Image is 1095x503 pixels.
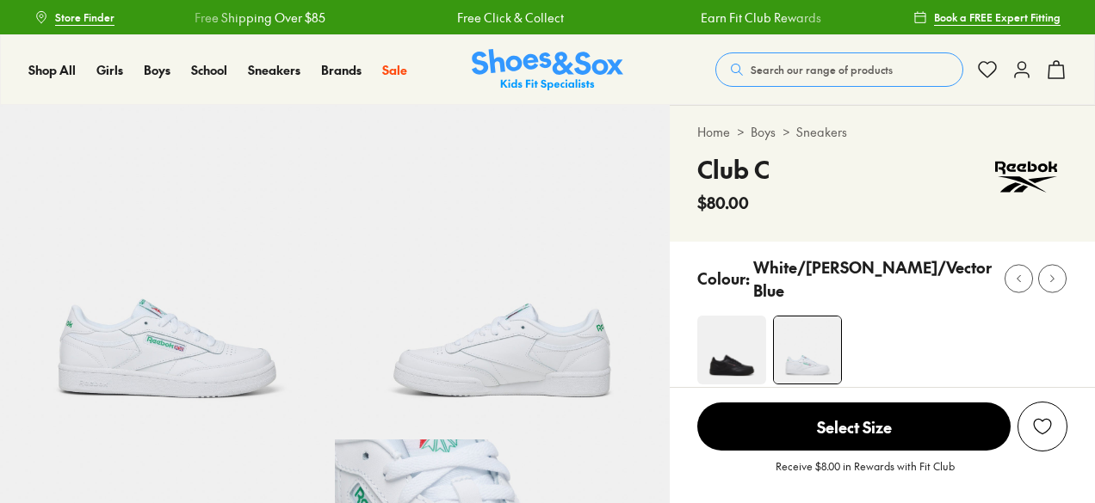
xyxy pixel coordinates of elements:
a: Earn Fit Club Rewards [700,9,820,27]
span: Shop All [28,61,76,78]
p: White/[PERSON_NAME]/Vector Blue [753,255,992,302]
a: Store Finder [34,2,114,33]
button: Search our range of products [715,52,963,87]
span: Select Size [697,402,1011,451]
div: > > [697,123,1067,141]
span: Store Finder [55,9,114,25]
span: Brands [321,61,362,78]
img: 4-452373_1 [697,316,766,384]
span: Book a FREE Expert Fitting [934,9,1061,25]
a: Free Click & Collect [457,9,564,27]
span: Sneakers [248,61,300,78]
a: Boys [144,61,170,79]
a: Sale [382,61,407,79]
span: Girls [96,61,123,78]
span: Boys [144,61,170,78]
img: SNS_Logo_Responsive.svg [472,49,623,91]
a: Shoes & Sox [472,49,623,91]
a: Free Shipping Over $85 [195,9,325,27]
a: School [191,61,227,79]
button: Select Size [697,402,1011,451]
img: 4-475467_1 [774,316,841,383]
span: School [191,61,227,78]
a: Brands [321,61,362,79]
a: Sneakers [248,61,300,79]
a: Shop All [28,61,76,79]
p: Receive $8.00 in Rewards with Fit Club [776,458,955,489]
img: 5-475468_1 [335,105,670,439]
a: Home [697,123,730,141]
h4: Club C [697,151,770,187]
a: Book a FREE Expert Fitting [913,2,1061,33]
img: Vendor logo [985,151,1067,203]
span: Search our range of products [751,62,893,77]
p: Colour: [697,267,750,290]
a: Girls [96,61,123,79]
a: Sneakers [796,123,847,141]
a: Boys [751,123,776,141]
button: Add to Wishlist [1018,402,1067,451]
span: Sale [382,61,407,78]
span: $80.00 [697,191,749,214]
